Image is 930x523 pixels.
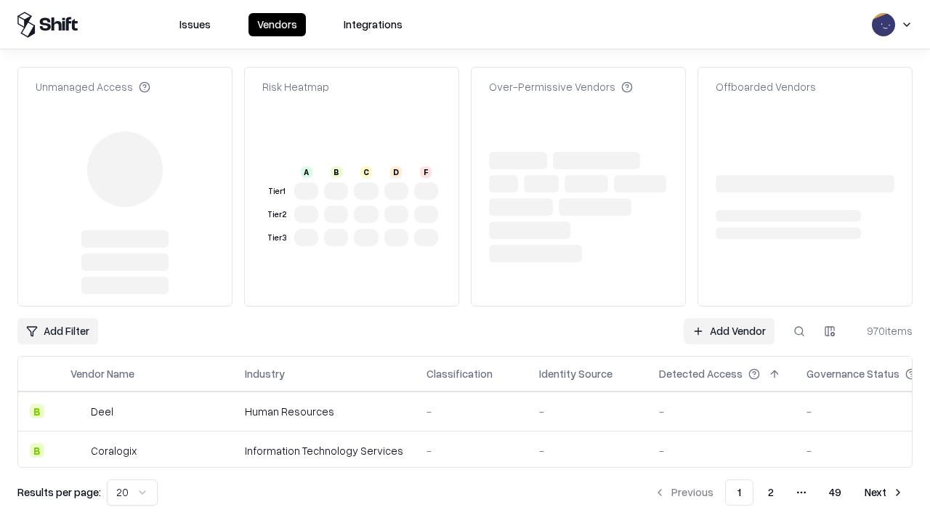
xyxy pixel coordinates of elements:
div: Detected Access [659,366,743,381]
div: Unmanaged Access [36,79,150,94]
button: 1 [725,479,753,506]
div: B [30,443,44,458]
div: Human Resources [245,404,403,419]
button: Vendors [248,13,306,36]
div: Risk Heatmap [262,79,329,94]
div: - [659,443,783,458]
button: 2 [756,479,785,506]
div: Offboarded Vendors [716,79,816,94]
div: Over-Permissive Vendors [489,79,633,94]
a: Add Vendor [684,318,775,344]
div: D [390,166,402,178]
div: Coralogix [91,443,137,458]
nav: pagination [645,479,913,506]
button: Issues [171,13,219,36]
div: Industry [245,366,285,381]
button: Add Filter [17,318,98,344]
div: B [30,404,44,418]
button: Next [856,479,913,506]
div: Tier 2 [265,208,288,221]
div: Deel [91,404,113,419]
p: Results per page: [17,485,101,500]
button: Integrations [335,13,411,36]
div: - [539,404,636,419]
img: Deel [70,404,85,418]
div: - [426,404,516,419]
div: Governance Status [806,366,899,381]
div: - [426,443,516,458]
button: 49 [817,479,853,506]
div: Tier 3 [265,232,288,244]
div: Information Technology Services [245,443,403,458]
img: Coralogix [70,443,85,458]
div: A [301,166,312,178]
div: C [360,166,372,178]
div: 970 items [854,323,913,338]
div: Vendor Name [70,366,134,381]
div: Tier 1 [265,185,288,198]
div: - [659,404,783,419]
div: B [331,166,342,178]
div: F [420,166,432,178]
div: - [539,443,636,458]
div: Classification [426,366,493,381]
div: Identity Source [539,366,612,381]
